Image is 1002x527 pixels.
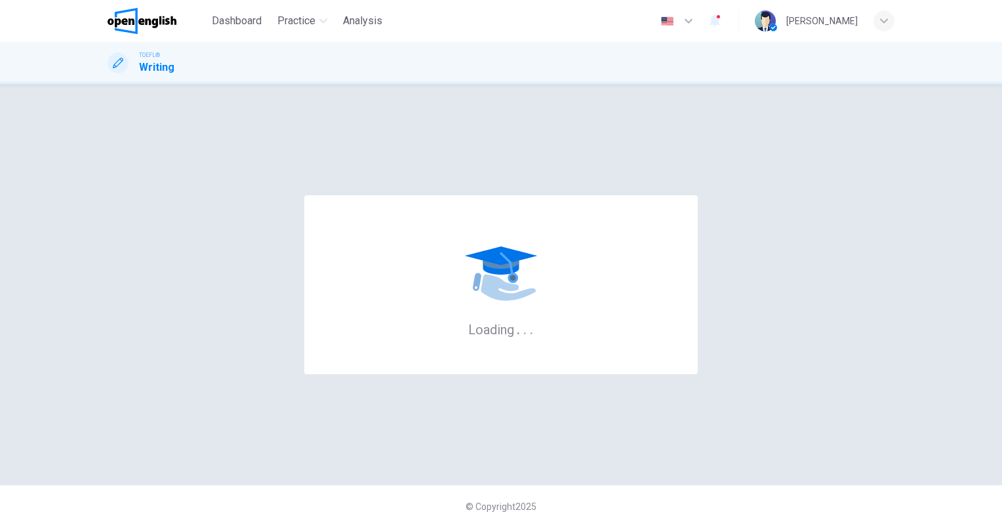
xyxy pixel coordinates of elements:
button: Analysis [338,9,388,33]
img: Profile picture [755,10,776,31]
button: Practice [272,9,332,33]
img: en [659,16,675,26]
span: Dashboard [212,13,262,29]
span: Practice [277,13,315,29]
button: Dashboard [207,9,267,33]
h6: . [516,317,521,339]
span: © Copyright 2025 [466,501,536,512]
h1: Writing [139,60,174,75]
h6: . [529,317,534,339]
img: OpenEnglish logo [108,8,176,34]
h6: Loading [468,321,534,338]
span: Analysis [343,13,382,29]
h6: . [523,317,527,339]
div: [PERSON_NAME] [786,13,858,29]
span: TOEFL® [139,50,160,60]
a: OpenEnglish logo [108,8,207,34]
